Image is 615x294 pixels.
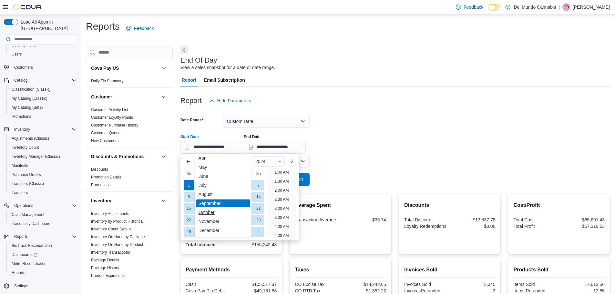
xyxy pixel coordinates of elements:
span: My Catalog (Beta) [12,105,43,110]
a: BioTrack Reconciliation [9,242,55,249]
a: Inventory Manager (Classic) [9,153,63,160]
input: Press the down key to open a popover containing a calendar. [244,141,306,154]
div: 3,345 [451,282,495,287]
li: 4:00 AM [272,223,291,230]
div: $49,181.58 [232,288,277,293]
li: 2:30 AM [272,196,291,203]
span: Dashboards [12,252,37,257]
li: 3:00 AM [272,205,291,212]
div: November [196,218,250,225]
h3: Report [180,97,202,105]
span: Customer Activity List [91,107,128,112]
span: Transfers (Classic) [12,181,44,186]
span: Package History [91,265,119,270]
div: Sa [253,168,264,179]
button: Cova Pay US [91,65,159,71]
div: CO Excise Tax [295,282,339,287]
div: Transaction Average [295,217,339,222]
button: Inventory [12,126,33,133]
a: Dashboards [9,251,40,259]
a: Purchase Orders [9,171,44,178]
span: BioTrack Reconciliation [12,243,52,248]
div: day-14 [253,192,264,202]
div: Items Sold [513,282,558,287]
button: Customers [1,63,79,72]
span: Reports [14,234,28,239]
h1: Reports [86,20,120,33]
span: BioTrack Reconciliation [9,242,77,249]
div: June [196,172,250,180]
span: Purchase Orders [9,171,77,178]
span: Promotions [12,114,31,119]
div: Total Cost [513,217,558,222]
a: Dashboards [6,250,79,259]
a: Promotions [91,183,111,187]
a: Inventory Adjustments [91,211,129,216]
span: Dashboards [9,251,77,259]
span: Adjustments (Classic) [9,135,77,142]
span: Inventory On Hand by Package [91,234,145,239]
span: Users [9,50,77,58]
strong: Total Invoiced [186,242,216,247]
button: Manifests [6,161,79,170]
span: Inventory Manager (Classic) [9,153,77,160]
span: Reports [9,269,77,277]
a: Adjustments (Classic) [9,135,52,142]
a: Feedback [453,1,486,14]
h2: Invoices Sold [404,266,496,274]
button: Inventory [160,197,168,205]
h3: Discounts & Promotions [91,153,144,160]
a: Inventory Count Details [91,227,131,231]
div: 17,013.56 [560,282,605,287]
span: Operations [12,202,77,209]
li: 1:30 AM [272,177,291,185]
div: Discounts & Promotions [86,166,173,191]
div: $105,517.37 [232,282,277,287]
a: Transfers (Classic) [9,180,46,188]
h2: Average Spent [295,201,386,209]
a: My Catalog (Beta) [9,104,46,111]
button: Inventory Count [6,143,79,152]
button: Catalog [1,76,79,85]
a: Settings [12,282,31,290]
button: Operations [1,201,79,210]
a: Customer Loyalty Points [91,115,133,120]
span: Traceabilty Dashboard [12,221,50,226]
button: Discounts & Promotions [91,153,159,160]
div: day-22 [184,215,194,225]
span: New Customers [91,138,118,143]
button: My Catalog (Beta) [6,103,79,112]
li: 1:00 AM [272,168,291,176]
a: Traceabilty Dashboard [9,220,53,228]
span: Catalog [14,78,27,83]
span: Transfers [9,189,77,197]
span: Email Subscription [204,74,245,86]
input: Press the down key to enter a popover containing a calendar. Press the escape key to close the po... [180,141,242,154]
div: September [196,199,250,207]
button: Traceabilty Dashboard [6,219,79,228]
span: Inventory by Product Historical [91,219,144,224]
button: Users [6,50,79,59]
span: Operations [14,203,33,208]
span: Feedback [464,4,483,10]
span: CB [564,3,569,11]
button: Open list of options [301,159,306,164]
span: Customer Queue [91,130,120,136]
a: Inventory On Hand by Product [91,242,143,247]
button: Transfers [6,188,79,197]
h3: End Of Day [180,56,217,64]
img: Cova [13,4,42,10]
span: Product Expirations [91,273,125,278]
h3: Inventory [91,198,111,204]
a: Promotions [9,113,34,120]
a: Reports [9,269,28,277]
span: Metrc Reconciliation [12,261,46,266]
div: $1,352.22 [342,288,386,293]
div: Customer [86,106,173,147]
span: Manifests [12,163,28,168]
span: Reports [12,270,25,275]
span: Feedback [134,25,154,32]
div: Cova Pay US [86,77,173,87]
